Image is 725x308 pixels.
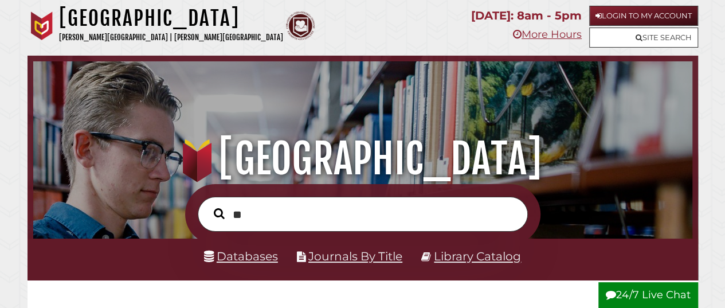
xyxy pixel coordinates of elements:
[471,6,582,26] p: [DATE]: 8am - 5pm
[208,205,230,222] button: Search
[308,249,402,263] a: Journals By Title
[286,11,315,40] img: Calvin Theological Seminary
[589,6,698,26] a: Login to My Account
[204,249,278,263] a: Databases
[59,31,283,44] p: [PERSON_NAME][GEOGRAPHIC_DATA] | [PERSON_NAME][GEOGRAPHIC_DATA]
[513,28,582,41] a: More Hours
[214,208,225,219] i: Search
[28,11,56,40] img: Calvin University
[589,28,698,48] a: Site Search
[434,249,521,263] a: Library Catalog
[59,6,283,31] h1: [GEOGRAPHIC_DATA]
[44,134,681,184] h1: [GEOGRAPHIC_DATA]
